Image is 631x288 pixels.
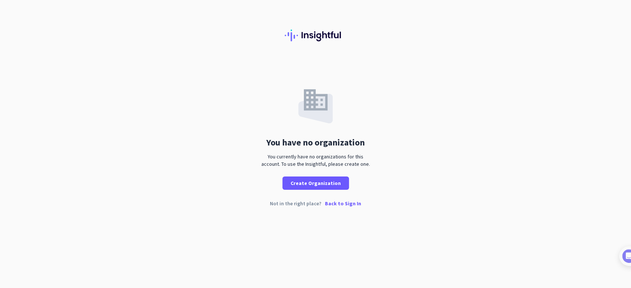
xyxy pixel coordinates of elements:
button: Create Organization [282,176,349,190]
span: Create Organization [291,179,341,187]
p: Back to Sign In [325,201,361,206]
div: You currently have no organizations for this account. To use the Insightful, please create one. [258,153,373,168]
div: You have no organization [266,138,365,147]
img: Insightful [285,30,347,41]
